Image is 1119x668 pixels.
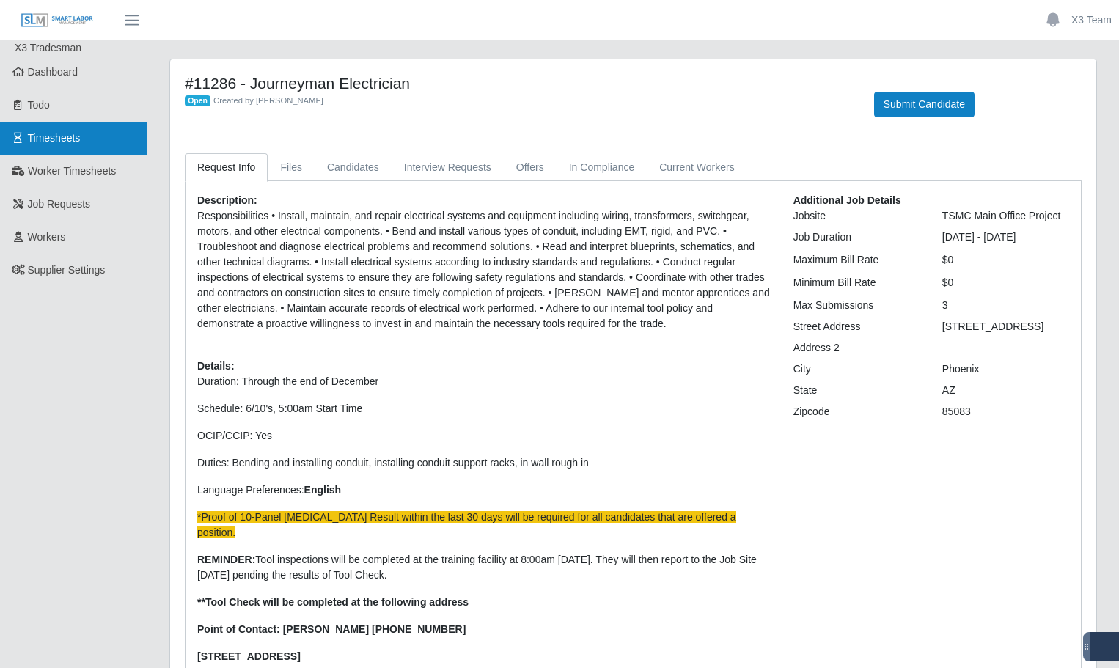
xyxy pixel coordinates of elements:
[557,153,647,182] a: In Compliance
[782,404,931,419] div: Zipcode
[931,275,1080,290] div: $0
[213,96,323,105] span: Created by [PERSON_NAME]
[197,455,771,471] p: Duties: B
[1071,12,1112,28] a: X3 Team
[931,298,1080,313] div: 3
[782,230,931,245] div: Job Duration
[782,340,931,356] div: Address 2
[185,153,268,182] a: Request Info
[197,374,771,389] p: Duration: Through the end of December
[197,208,771,331] p: Responsibilities • Install, maintain, and repair electrical systems and equipment including wirin...
[782,319,931,334] div: Street Address
[197,596,469,608] strong: **Tool Check will be completed at the following address
[197,194,257,206] b: Description:
[874,92,975,117] button: Submit Candidate
[268,153,315,182] a: Files
[315,153,392,182] a: Candidates
[21,12,94,29] img: SLM Logo
[931,383,1080,398] div: AZ
[28,66,78,78] span: Dashboard
[392,153,504,182] a: Interview Requests
[197,650,301,662] strong: [STREET_ADDRESS]
[28,231,66,243] span: Workers
[931,208,1080,224] div: TSMC Main Office Project
[304,484,342,496] strong: English
[28,99,50,111] span: Todo
[197,428,771,444] p: OCIP/CCIP: Yes
[504,153,557,182] a: Offers
[782,383,931,398] div: State
[931,361,1080,377] div: Phoenix
[931,404,1080,419] div: 85083
[782,361,931,377] div: City
[197,552,771,583] p: Tool inspections will be completed at the training facility at 8:00am [DATE]. They will then repo...
[931,230,1080,245] div: [DATE] - [DATE]
[28,264,106,276] span: Supplier Settings
[197,511,736,538] span: *Proof of 10-Panel [MEDICAL_DATA] Result within the last 30 days will be required for all candida...
[197,401,771,416] p: Schedule: 6/10's, 5:00am Start Time
[647,153,746,182] a: Current Workers
[28,132,81,144] span: Timesheets
[782,275,931,290] div: Minimum Bill Rate
[28,198,91,210] span: Job Requests
[185,95,210,107] span: Open
[28,165,116,177] span: Worker Timesheets
[197,482,771,498] p: Language Preferences:
[931,319,1080,334] div: [STREET_ADDRESS]
[239,457,589,469] span: ending and installing conduit, installing conduit support racks, in wall rough in
[197,360,235,372] b: Details:
[782,252,931,268] div: Maximum Bill Rate
[15,42,81,54] span: X3 Tradesman
[197,623,466,635] strong: Point of Contact: [PERSON_NAME] [PHONE_NUMBER]
[185,74,852,92] h4: #11286 - Journeyman Electrician
[782,298,931,313] div: Max Submissions
[931,252,1080,268] div: $0
[197,554,255,565] strong: REMINDER:
[793,194,901,206] b: Additional Job Details
[782,208,931,224] div: Jobsite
